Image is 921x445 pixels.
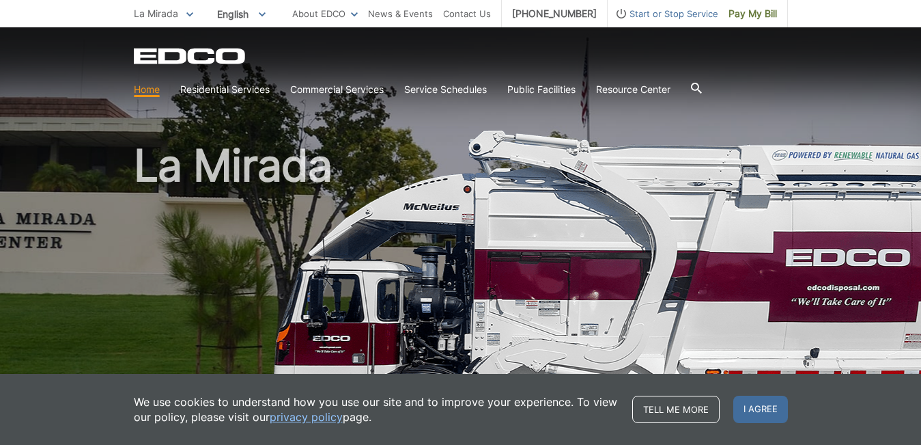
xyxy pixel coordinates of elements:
h1: La Mirada [134,144,788,444]
p: We use cookies to understand how you use our site and to improve your experience. To view our pol... [134,394,619,424]
a: privacy policy [270,409,343,424]
span: English [207,3,276,25]
a: Contact Us [443,6,491,21]
a: Resource Center [596,82,670,97]
a: About EDCO [292,6,358,21]
a: EDCD logo. Return to the homepage. [134,48,247,64]
a: Commercial Services [290,82,384,97]
a: News & Events [368,6,433,21]
a: Home [134,82,160,97]
a: Tell me more [632,396,720,423]
span: Pay My Bill [728,6,777,21]
a: Public Facilities [507,82,576,97]
span: La Mirada [134,8,178,19]
span: I agree [733,396,788,423]
a: Residential Services [180,82,270,97]
a: Service Schedules [404,82,487,97]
